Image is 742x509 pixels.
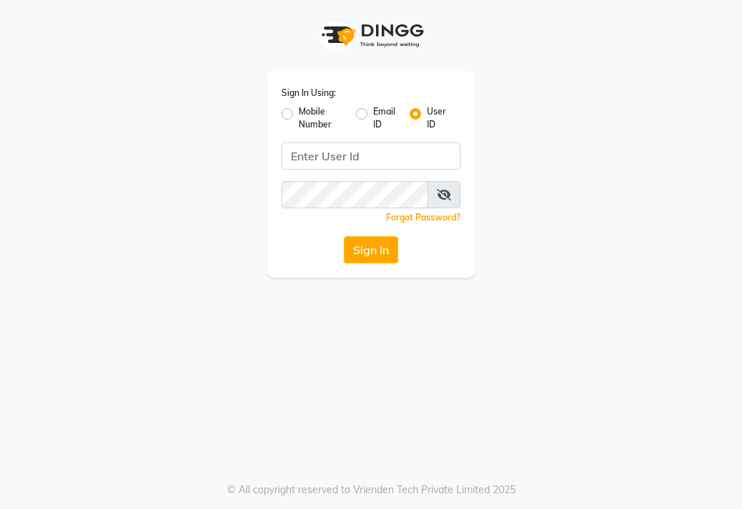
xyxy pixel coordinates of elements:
label: Email ID [373,105,397,131]
button: Sign In [344,236,398,263]
label: User ID [427,105,449,131]
label: Mobile Number [299,105,344,131]
label: Sign In Using: [281,87,336,100]
a: Forgot Password? [386,212,461,223]
img: logo1.svg [314,14,428,57]
input: Username [281,181,428,208]
input: Username [281,142,461,170]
